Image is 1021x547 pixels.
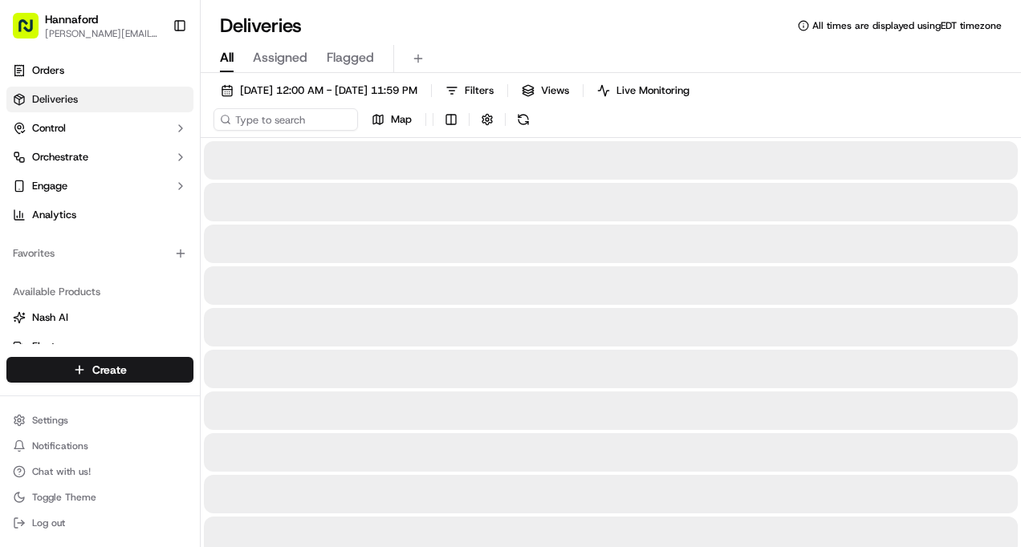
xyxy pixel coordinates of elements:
button: Fleet [6,334,193,359]
span: Map [391,112,412,127]
span: Nash AI [32,310,68,325]
h1: Deliveries [220,13,302,38]
button: Filters [438,79,501,102]
span: Log out [32,517,65,529]
a: Orders [6,58,193,83]
div: Favorites [6,241,193,266]
button: Create [6,357,193,383]
span: Engage [32,179,67,193]
span: Control [32,121,66,136]
div: Available Products [6,279,193,305]
button: [PERSON_NAME][EMAIL_ADDRESS][PERSON_NAME][PERSON_NAME][DOMAIN_NAME] [45,27,160,40]
button: Orchestrate [6,144,193,170]
button: Settings [6,409,193,432]
span: Views [541,83,569,98]
span: Deliveries [32,92,78,107]
button: Toggle Theme [6,486,193,509]
span: Orchestrate [32,150,88,164]
button: Hannaford [45,11,98,27]
a: Deliveries [6,87,193,112]
span: Create [92,362,127,378]
span: All times are displayed using EDT timezone [812,19,1002,32]
span: Assigned [253,48,307,67]
button: Nash AI [6,305,193,330]
span: [DATE] 12:00 AM - [DATE] 11:59 PM [240,83,417,98]
button: Live Monitoring [590,79,697,102]
span: Flagged [327,48,374,67]
span: Toggle Theme [32,491,96,504]
span: Fleet [32,339,55,354]
a: Fleet [13,339,187,354]
button: [DATE] 12:00 AM - [DATE] 11:59 PM [214,79,425,102]
span: Chat with us! [32,465,91,478]
span: Notifications [32,440,88,452]
button: Log out [6,512,193,534]
button: Engage [6,173,193,199]
button: Hannaford[PERSON_NAME][EMAIL_ADDRESS][PERSON_NAME][PERSON_NAME][DOMAIN_NAME] [6,6,166,45]
button: Control [6,115,193,141]
span: Analytics [32,208,76,222]
button: Chat with us! [6,460,193,483]
span: Filters [465,83,494,98]
span: Settings [32,414,68,427]
a: Analytics [6,202,193,228]
button: Notifications [6,435,193,457]
span: Orders [32,63,64,78]
span: Live Monitoring [616,83,689,98]
input: Type to search [214,108,358,131]
button: Map [364,108,419,131]
span: All [220,48,234,67]
a: Nash AI [13,310,187,325]
button: Views [515,79,576,102]
button: Refresh [512,108,535,131]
